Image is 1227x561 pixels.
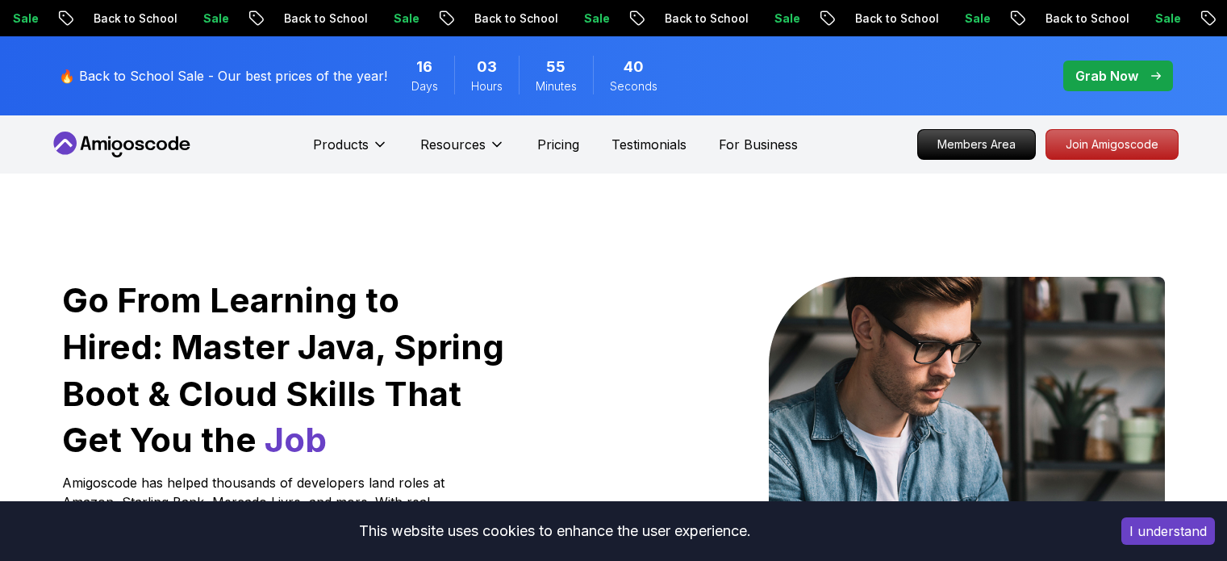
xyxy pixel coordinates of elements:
p: Back to School [437,10,547,27]
a: Join Amigoscode [1045,129,1179,160]
h1: Go From Learning to Hired: Master Java, Spring Boot & Cloud Skills That Get You the [62,277,507,463]
button: Accept cookies [1121,517,1215,545]
span: 40 Seconds [624,56,644,78]
p: Back to School [56,10,166,27]
p: 🔥 Back to School Sale - Our best prices of the year! [59,66,387,86]
p: Amigoscode has helped thousands of developers land roles at Amazon, Starling Bank, Mercado Livre,... [62,473,449,551]
p: Sale [547,10,599,27]
a: For Business [719,135,798,154]
a: Testimonials [611,135,687,154]
p: Sale [357,10,408,27]
p: Back to School [1008,10,1118,27]
span: Minutes [536,78,577,94]
div: This website uses cookies to enhance the user experience. [12,513,1097,549]
p: Sale [166,10,218,27]
p: Join Amigoscode [1046,130,1178,159]
button: Products [313,135,388,167]
span: Job [265,419,327,460]
p: Products [313,135,369,154]
p: Members Area [918,130,1035,159]
p: Back to School [628,10,737,27]
button: Resources [420,135,505,167]
span: Hours [471,78,503,94]
p: Sale [1118,10,1170,27]
p: Back to School [818,10,928,27]
span: 16 Days [416,56,432,78]
span: 3 Hours [477,56,497,78]
p: Sale [928,10,979,27]
p: Sale [737,10,789,27]
p: Grab Now [1075,66,1138,86]
span: Seconds [610,78,657,94]
span: Days [411,78,438,94]
p: Back to School [247,10,357,27]
span: 55 Minutes [546,56,566,78]
a: Members Area [917,129,1036,160]
a: Pricing [537,135,579,154]
p: Resources [420,135,486,154]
